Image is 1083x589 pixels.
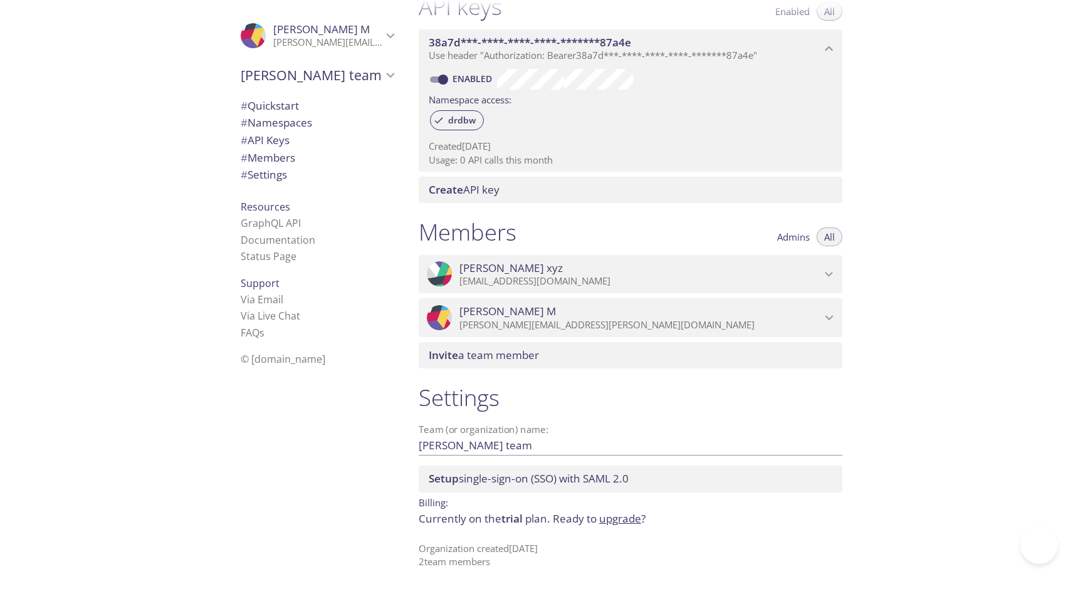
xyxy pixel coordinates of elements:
[429,154,832,167] p: Usage: 0 API calls this month
[273,36,382,49] p: [PERSON_NAME][EMAIL_ADDRESS][PERSON_NAME][DOMAIN_NAME]
[419,511,842,527] p: Currently on the plan.
[419,218,516,246] h1: Members
[441,115,483,126] span: drdbw
[241,167,248,182] span: #
[241,200,290,214] span: Resources
[419,298,842,337] div: Bruno M
[231,15,404,56] div: Bruno M
[459,275,821,288] p: [EMAIL_ADDRESS][DOMAIN_NAME]
[429,90,511,108] label: Namespace access:
[451,73,497,85] a: Enabled
[429,348,458,362] span: Invite
[1020,526,1058,564] iframe: Help Scout Beacon - Open
[241,326,264,340] a: FAQ
[817,227,842,246] button: All
[419,342,842,368] div: Invite a team member
[419,425,549,434] label: Team (or organization) name:
[459,319,821,331] p: [PERSON_NAME][EMAIL_ADDRESS][PERSON_NAME][DOMAIN_NAME]
[259,326,264,340] span: s
[419,466,842,492] div: Setup SSO
[231,114,404,132] div: Namespaces
[419,542,842,569] p: Organization created [DATE] 2 team member s
[231,97,404,115] div: Quickstart
[419,255,842,294] div: Avara xyz
[231,166,404,184] div: Team Settings
[459,305,556,318] span: [PERSON_NAME] M
[241,98,248,113] span: #
[273,22,370,36] span: [PERSON_NAME] M
[430,110,484,130] div: drdbw
[241,66,382,84] span: [PERSON_NAME] team
[241,150,295,165] span: Members
[241,133,248,147] span: #
[429,140,832,153] p: Created [DATE]
[241,98,299,113] span: Quickstart
[241,115,248,130] span: #
[429,348,539,362] span: a team member
[419,493,842,511] p: Billing:
[241,293,283,306] a: Via Email
[241,233,315,247] a: Documentation
[419,177,842,203] div: Create API Key
[241,115,312,130] span: Namespaces
[241,249,296,263] a: Status Page
[429,471,459,486] span: Setup
[599,511,641,526] a: upgrade
[231,132,404,149] div: API Keys
[241,352,325,366] span: © [DOMAIN_NAME]
[231,149,404,167] div: Members
[459,261,563,275] span: [PERSON_NAME] xyz
[241,167,287,182] span: Settings
[429,182,500,197] span: API key
[419,383,842,412] h1: Settings
[241,309,300,323] a: Via Live Chat
[501,511,523,526] span: trial
[770,227,817,246] button: Admins
[241,216,301,230] a: GraphQL API
[429,182,463,197] span: Create
[241,276,280,290] span: Support
[241,133,290,147] span: API Keys
[231,59,404,91] div: Avara's team
[241,150,248,165] span: #
[553,511,646,526] span: Ready to ?
[429,471,629,486] span: single-sign-on (SSO) with SAML 2.0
